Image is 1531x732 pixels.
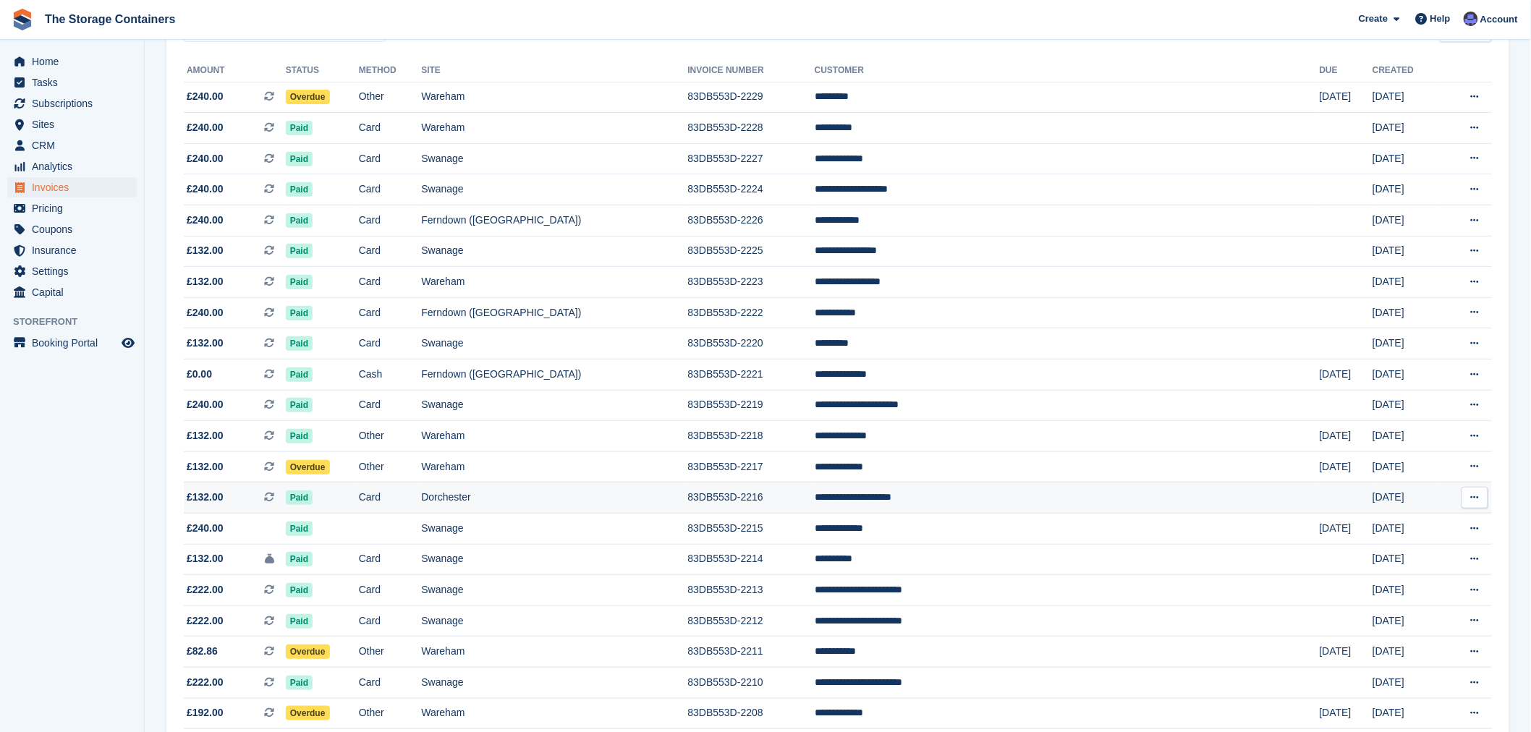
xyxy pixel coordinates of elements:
[359,143,422,174] td: Card
[359,451,422,482] td: Other
[688,297,815,328] td: 83DB553D-2222
[688,605,815,637] td: 83DB553D-2212
[13,315,144,329] span: Storefront
[688,575,815,606] td: 83DB553D-2213
[688,637,815,668] td: 83DB553D-2211
[1320,698,1373,729] td: [DATE]
[286,59,359,82] th: Status
[286,398,313,412] span: Paid
[286,676,313,690] span: Paid
[1320,421,1373,452] td: [DATE]
[286,522,313,536] span: Paid
[359,482,422,514] td: Card
[688,328,815,359] td: 83DB553D-2220
[359,59,422,82] th: Method
[421,637,687,668] td: Wareham
[1359,12,1388,26] span: Create
[421,514,687,545] td: Swanage
[1373,236,1441,267] td: [DATE]
[1373,359,1441,391] td: [DATE]
[7,240,137,260] a: menu
[286,429,313,443] span: Paid
[421,421,687,452] td: Wareham
[187,521,224,536] span: £240.00
[1373,113,1441,144] td: [DATE]
[1373,667,1441,698] td: [DATE]
[421,451,687,482] td: Wareham
[359,113,422,144] td: Card
[1320,637,1373,668] td: [DATE]
[187,428,224,443] span: £132.00
[1373,174,1441,205] td: [DATE]
[286,306,313,320] span: Paid
[421,698,687,729] td: Wareham
[7,333,137,353] a: menu
[1373,328,1441,359] td: [DATE]
[187,213,224,228] span: £240.00
[187,582,224,597] span: £222.00
[1373,544,1441,575] td: [DATE]
[32,282,119,302] span: Capital
[1373,205,1441,237] td: [DATE]
[1373,514,1441,545] td: [DATE]
[286,460,330,474] span: Overdue
[421,143,687,174] td: Swanage
[688,205,815,237] td: 83DB553D-2226
[688,113,815,144] td: 83DB553D-2228
[7,135,137,156] a: menu
[688,451,815,482] td: 83DB553D-2217
[421,113,687,144] td: Wareham
[187,551,224,566] span: £132.00
[32,177,119,197] span: Invoices
[1464,12,1478,26] img: Dan Excell
[1373,297,1441,328] td: [DATE]
[421,482,687,514] td: Dorchester
[421,328,687,359] td: Swanage
[815,59,1320,82] th: Customer
[1320,82,1373,113] td: [DATE]
[421,390,687,421] td: Swanage
[286,644,330,659] span: Overdue
[688,236,815,267] td: 83DB553D-2225
[421,667,687,698] td: Swanage
[32,51,119,72] span: Home
[1373,575,1441,606] td: [DATE]
[421,297,687,328] td: Ferndown ([GEOGRAPHIC_DATA])
[688,82,815,113] td: 83DB553D-2229
[359,267,422,298] td: Card
[7,51,137,72] a: menu
[286,152,313,166] span: Paid
[286,583,313,597] span: Paid
[187,336,224,351] span: £132.00
[187,367,212,382] span: £0.00
[1373,482,1441,514] td: [DATE]
[359,544,422,575] td: Card
[1320,451,1373,482] td: [DATE]
[7,198,137,218] a: menu
[359,236,422,267] td: Card
[184,59,286,82] th: Amount
[359,297,422,328] td: Card
[1373,59,1441,82] th: Created
[286,614,313,629] span: Paid
[1480,12,1518,27] span: Account
[286,213,313,228] span: Paid
[1373,637,1441,668] td: [DATE]
[359,390,422,421] td: Card
[688,59,815,82] th: Invoice Number
[359,421,422,452] td: Other
[421,59,687,82] th: Site
[421,605,687,637] td: Swanage
[421,236,687,267] td: Swanage
[1373,451,1441,482] td: [DATE]
[1373,390,1441,421] td: [DATE]
[187,397,224,412] span: £240.00
[187,151,224,166] span: £240.00
[286,336,313,351] span: Paid
[688,359,815,391] td: 83DB553D-2221
[32,156,119,176] span: Analytics
[1373,267,1441,298] td: [DATE]
[688,667,815,698] td: 83DB553D-2210
[1320,514,1373,545] td: [DATE]
[688,390,815,421] td: 83DB553D-2219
